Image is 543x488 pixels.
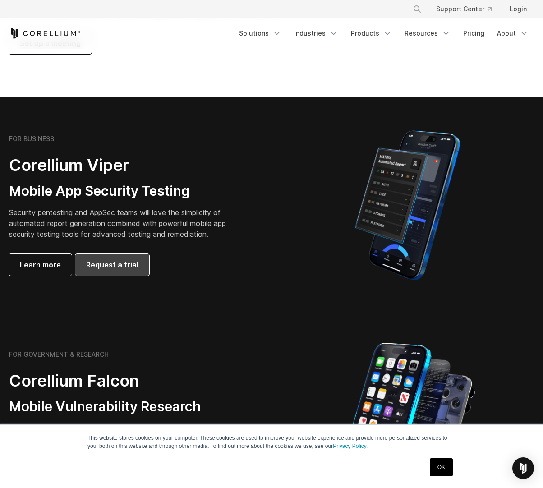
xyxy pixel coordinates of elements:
h6: FOR BUSINESS [9,135,54,143]
a: Corellium Home [9,28,81,39]
a: Industries [289,25,344,41]
a: Support Center [429,1,499,17]
a: Login [502,1,534,17]
h3: Mobile Vulnerability Research [9,398,250,415]
span: Request a trial [86,259,138,270]
p: This website stores cookies on your computer. These cookies are used to improve your website expe... [87,434,456,450]
div: Navigation Menu [234,25,534,41]
a: Products [345,25,397,41]
div: Open Intercom Messenger [512,457,534,479]
a: Learn more [9,254,72,276]
button: Search [409,1,425,17]
h6: FOR GOVERNMENT & RESEARCH [9,350,109,359]
div: Navigation Menu [402,1,534,17]
a: Resources [399,25,456,41]
img: Corellium MATRIX automated report on iPhone showing app vulnerability test results across securit... [340,126,475,284]
a: About [492,25,534,41]
p: Purpose-built for government organizations and researchers, providing OS-level capabilities and p... [9,423,250,455]
a: Solutions [234,25,287,41]
span: Learn more [20,259,61,270]
h3: Mobile App Security Testing [9,183,228,200]
h2: Corellium Falcon [9,371,250,391]
a: OK [430,458,453,476]
p: Security pentesting and AppSec teams will love the simplicity of automated report generation comb... [9,207,228,239]
a: Privacy Policy. [333,443,368,449]
a: Request a trial [75,254,149,276]
h2: Corellium Viper [9,155,228,175]
a: Pricing [458,25,490,41]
